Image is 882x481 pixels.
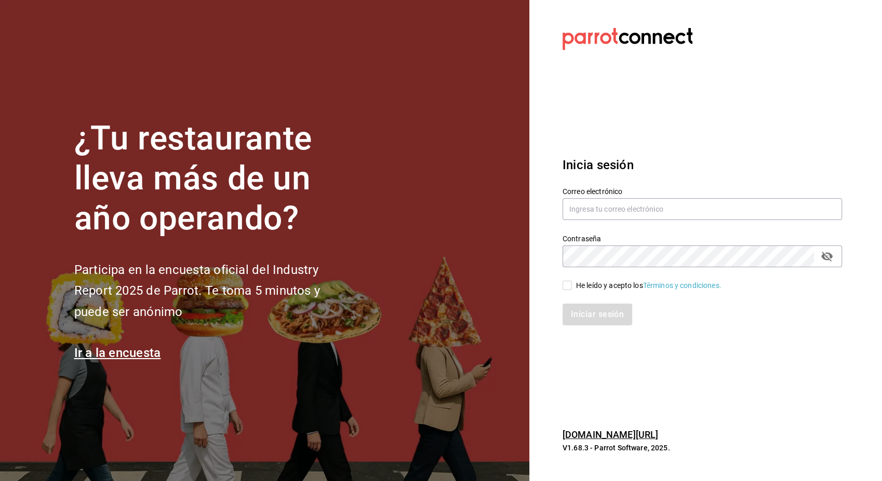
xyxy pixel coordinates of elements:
[563,156,842,174] h3: Inicia sesión
[563,188,842,195] label: Correo electrónico
[576,280,721,291] div: He leído y acepto los
[643,281,721,290] a: Términos y condiciones.
[74,259,355,323] h2: Participa en la encuesta oficial del Industry Report 2025 de Parrot. Te toma 5 minutos y puede se...
[563,198,842,220] input: Ingresa tu correo electrónico
[563,429,658,440] a: [DOMAIN_NAME][URL]
[74,119,355,238] h1: ¿Tu restaurante lleva más de un año operando?
[563,443,842,453] p: V1.68.3 - Parrot Software, 2025.
[74,346,161,360] a: Ir a la encuesta
[563,235,842,242] label: Contraseña
[818,248,836,265] button: passwordField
